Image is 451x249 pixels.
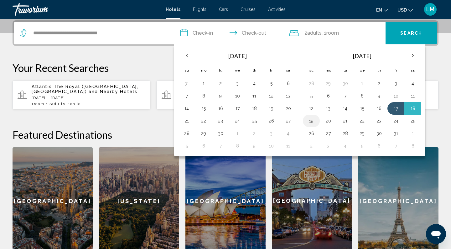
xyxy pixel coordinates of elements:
[320,48,404,63] th: [DATE]
[357,117,367,125] button: Day 22
[266,142,276,150] button: Day 10
[249,142,259,150] button: Day 9
[178,48,195,63] button: Previous month
[357,104,367,113] button: Day 15
[215,79,225,88] button: Day 2
[266,117,276,125] button: Day 26
[157,80,294,110] button: Atlantis The Royal ([GEOGRAPHIC_DATA], [GEOGRAPHIC_DATA]) and Nearby Hotels[DATE] - [DATE]1Room2A...
[408,129,418,138] button: Day 1
[340,142,350,150] button: Day 4
[70,102,81,106] span: Child
[283,92,293,100] button: Day 13
[376,7,382,12] span: en
[215,92,225,100] button: Day 9
[65,102,81,106] span: , 1
[32,96,145,100] p: [DATE] - [DATE]
[182,92,192,100] button: Day 7
[391,142,401,150] button: Day 7
[199,79,209,88] button: Day 1
[283,142,293,150] button: Day 11
[232,92,242,100] button: Day 10
[340,104,350,113] button: Day 14
[306,104,316,113] button: Day 12
[323,142,333,150] button: Day 3
[374,117,384,125] button: Day 23
[182,129,192,138] button: Day 28
[32,102,44,106] span: 1
[249,79,259,88] button: Day 4
[323,129,333,138] button: Day 27
[193,7,206,12] span: Flights
[340,129,350,138] button: Day 28
[307,30,322,36] span: Adults
[49,102,65,106] span: 2
[340,92,350,100] button: Day 7
[283,104,293,113] button: Day 20
[323,104,333,113] button: Day 13
[404,48,421,63] button: Next month
[397,5,413,14] button: Change currency
[232,79,242,88] button: Day 3
[306,92,316,100] button: Day 5
[268,7,286,12] a: Activities
[219,7,228,12] a: Cars
[408,79,418,88] button: Day 4
[232,129,242,138] button: Day 1
[249,92,259,100] button: Day 11
[241,7,256,12] a: Cruises
[340,117,350,125] button: Day 21
[304,29,322,37] span: 2
[182,104,192,113] button: Day 14
[13,62,438,74] p: Your Recent Searches
[13,128,438,141] h2: Featured Destinations
[374,129,384,138] button: Day 30
[391,129,401,138] button: Day 31
[199,142,209,150] button: Day 6
[323,117,333,125] button: Day 20
[408,117,418,125] button: Day 25
[422,3,438,16] button: User Menu
[182,142,192,150] button: Day 5
[266,104,276,113] button: Day 19
[89,89,137,94] span: and Nearby Hotels
[232,117,242,125] button: Day 24
[283,79,293,88] button: Day 6
[266,92,276,100] button: Day 12
[283,22,386,44] button: Travelers: 2 adults, 0 children
[283,129,293,138] button: Day 4
[400,31,422,36] span: Search
[391,104,401,113] button: Day 17
[386,22,437,44] button: Search
[374,79,384,88] button: Day 2
[14,22,437,44] div: Search widget
[306,129,316,138] button: Day 26
[215,129,225,138] button: Day 30
[249,129,259,138] button: Day 2
[283,117,293,125] button: Day 27
[199,92,209,100] button: Day 8
[408,104,418,113] button: Day 18
[374,104,384,113] button: Day 16
[322,29,339,37] span: , 1
[357,79,367,88] button: Day 1
[408,142,418,150] button: Day 8
[374,92,384,100] button: Day 9
[374,142,384,150] button: Day 6
[306,142,316,150] button: Day 2
[426,224,446,244] iframe: Button to launch messaging window
[182,117,192,125] button: Day 21
[306,117,316,125] button: Day 19
[306,79,316,88] button: Day 28
[391,117,401,125] button: Day 24
[51,102,65,106] span: Adults
[215,142,225,150] button: Day 7
[266,129,276,138] button: Day 3
[232,142,242,150] button: Day 8
[166,7,180,12] span: Hotels
[199,117,209,125] button: Day 22
[182,79,192,88] button: Day 31
[249,104,259,113] button: Day 18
